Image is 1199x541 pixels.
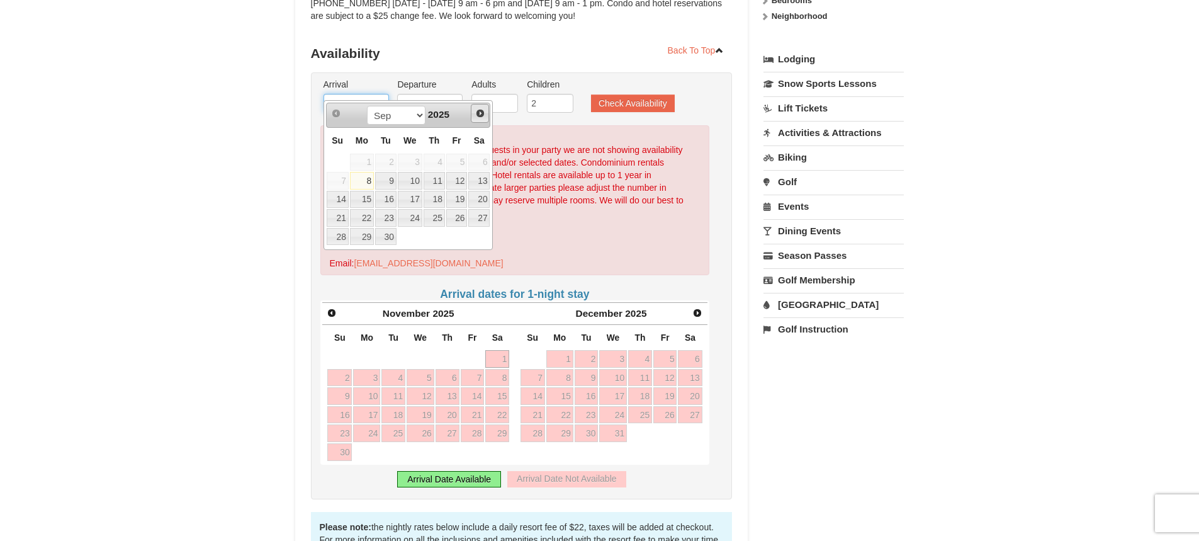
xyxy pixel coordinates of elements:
a: 26 [407,424,434,442]
a: 25 [381,424,405,442]
a: 13 [678,369,702,387]
a: Dining Events [763,219,904,242]
a: 18 [424,191,445,208]
a: 23 [575,406,599,424]
strong: Neighborhood [772,11,828,21]
a: 25 [628,406,652,424]
span: 7 [327,172,349,190]
span: Tuesday [381,135,391,145]
a: Prev [324,304,341,322]
span: 2 [375,154,397,171]
a: Activities & Attractions [763,121,904,144]
a: 17 [599,387,627,405]
a: 26 [653,406,677,424]
a: 14 [327,191,349,208]
a: 26 [446,209,468,227]
a: 10 [599,369,627,387]
a: 5 [653,350,677,368]
span: Thursday [442,333,453,343]
span: 2025 [625,308,646,319]
a: 7 [521,369,545,387]
a: 27 [468,209,490,227]
span: Wednesday [414,333,427,343]
span: Prev [331,108,341,118]
a: 27 [436,424,459,442]
a: 29 [546,424,573,442]
label: Arrival [324,78,389,91]
a: 24 [599,406,627,424]
a: Season Passes [763,244,904,267]
a: [GEOGRAPHIC_DATA] [763,293,904,316]
a: 21 [327,209,349,227]
a: 9 [575,369,599,387]
a: 17 [353,406,380,424]
a: 22 [485,406,509,424]
a: 6 [678,350,702,368]
span: Next [692,308,702,318]
a: 8 [546,369,573,387]
span: Saturday [685,333,695,343]
span: December [576,308,622,319]
label: Adults [471,78,518,91]
a: 2 [327,369,352,387]
a: 30 [375,228,397,246]
span: Wednesday [403,135,417,145]
span: Friday [661,333,670,343]
span: Prev [327,308,337,318]
a: 29 [350,228,374,246]
a: 20 [436,406,459,424]
a: Events [763,195,904,218]
a: 9 [375,172,397,190]
a: 30 [575,424,599,442]
span: Monday [356,135,368,145]
span: Monday [553,333,566,343]
a: 12 [446,172,468,190]
span: 3 [398,154,422,171]
div: Arrival Date Available [397,471,501,487]
a: 19 [407,406,434,424]
h3: Availability [311,41,733,66]
span: Tuesday [581,333,591,343]
a: 22 [350,209,374,227]
span: 1 [350,154,374,171]
a: 11 [381,387,405,405]
a: Lift Tickets [763,96,904,120]
a: 15 [350,191,374,208]
a: 1 [485,350,509,368]
a: 14 [461,387,485,405]
a: 8 [485,369,509,387]
a: Snow Sports Lessons [763,72,904,95]
a: 20 [678,387,702,405]
a: 23 [375,209,397,227]
span: Saturday [474,135,485,145]
span: Sunday [334,333,346,343]
a: 11 [424,172,445,190]
span: Thursday [634,333,645,343]
span: Next [475,108,485,118]
label: Departure [397,78,463,91]
a: Back To Top [660,41,733,60]
a: 1 [546,350,573,368]
a: 3 [353,369,380,387]
a: Golf Membership [763,268,904,292]
a: 28 [461,424,485,442]
span: 4 [424,154,445,171]
a: 29 [485,424,509,442]
a: 4 [381,369,405,387]
a: 24 [398,209,422,227]
a: 11 [628,369,652,387]
span: 2025 [432,308,454,319]
h4: Arrival dates for 1-night stay [320,288,710,300]
a: 16 [575,387,599,405]
a: Next [689,304,706,322]
a: 30 [327,443,352,461]
a: 18 [381,406,405,424]
a: 22 [546,406,573,424]
a: 20 [468,191,490,208]
a: 4 [628,350,652,368]
a: Next [471,104,490,123]
span: Friday [453,135,461,145]
span: 6 [468,154,490,171]
span: Wednesday [607,333,620,343]
a: 28 [521,424,545,442]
